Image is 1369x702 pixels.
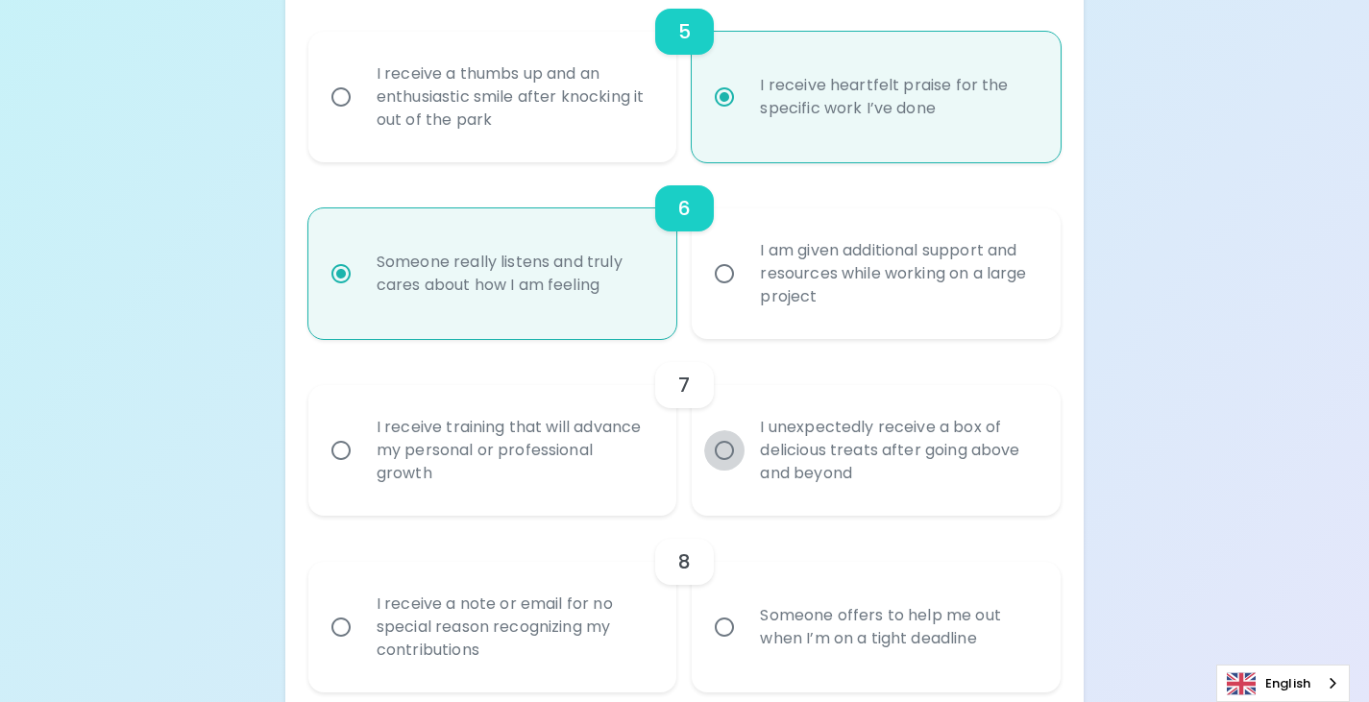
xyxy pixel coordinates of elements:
[1216,665,1350,702] aside: Language selected: English
[678,193,691,224] h6: 6
[308,516,1061,692] div: choice-group-check
[745,216,1050,331] div: I am given additional support and resources while working on a large project
[308,339,1061,516] div: choice-group-check
[745,51,1050,143] div: I receive heartfelt praise for the specific work I’ve done
[361,228,667,320] div: Someone really listens and truly cares about how I am feeling
[361,393,667,508] div: I receive training that will advance my personal or professional growth
[1217,666,1349,701] a: English
[678,370,690,400] h6: 7
[361,569,667,685] div: I receive a note or email for no special reason recognizing my contributions
[678,16,691,47] h6: 5
[678,546,691,577] h6: 8
[745,393,1050,508] div: I unexpectedly receive a box of delicious treats after going above and beyond
[361,39,667,155] div: I receive a thumbs up and an enthusiastic smile after knocking it out of the park
[745,581,1050,673] div: Someone offers to help me out when I’m on a tight deadline
[308,162,1061,339] div: choice-group-check
[1216,665,1350,702] div: Language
